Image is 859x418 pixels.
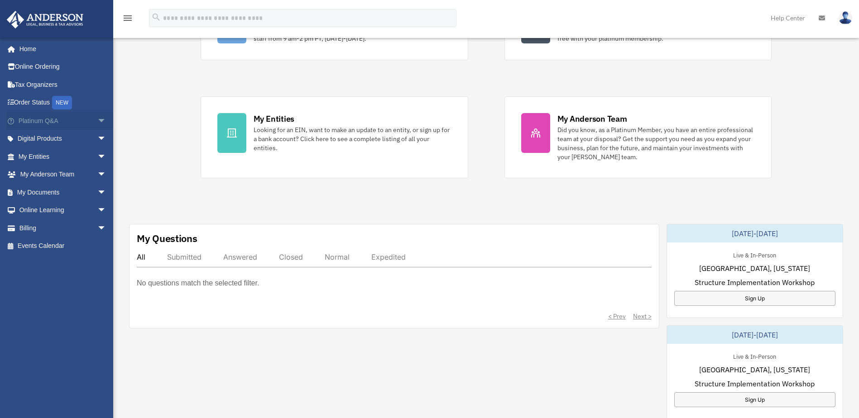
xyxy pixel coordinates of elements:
span: [GEOGRAPHIC_DATA], [US_STATE] [699,263,810,274]
div: My Anderson Team [557,113,627,124]
a: My Entitiesarrow_drop_down [6,147,120,166]
div: NEW [52,96,72,109]
a: My Anderson Team Did you know, as a Platinum Member, you have an entire professional team at your... [504,96,772,178]
a: My Anderson Teamarrow_drop_down [6,166,120,184]
div: Live & In-Person [726,250,783,259]
div: My Entities [254,113,294,124]
a: Sign Up [674,291,835,306]
span: arrow_drop_down [97,112,115,130]
img: Anderson Advisors Platinum Portal [4,11,86,28]
span: arrow_drop_down [97,147,115,166]
span: Structure Implementation Workshop [695,378,815,389]
a: Events Calendar [6,237,120,255]
div: My Questions [137,232,197,245]
a: menu [122,16,133,24]
i: menu [122,13,133,24]
span: Structure Implementation Workshop [695,277,815,288]
div: Submitted [167,252,202,261]
div: Did you know, as a Platinum Member, you have an entire professional team at your disposal? Get th... [557,125,755,161]
a: My Documentsarrow_drop_down [6,183,120,201]
div: [DATE]-[DATE] [667,224,843,242]
p: No questions match the selected filter. [137,277,259,290]
a: Home [6,40,115,58]
span: arrow_drop_down [97,130,115,148]
span: arrow_drop_down [97,166,115,184]
span: [GEOGRAPHIC_DATA], [US_STATE] [699,364,810,375]
div: [DATE]-[DATE] [667,326,843,344]
div: Normal [325,252,350,261]
a: Digital Productsarrow_drop_down [6,130,120,148]
div: Expedited [371,252,406,261]
div: Looking for an EIN, want to make an update to an entity, or sign up for a bank account? Click her... [254,125,451,152]
span: arrow_drop_down [97,183,115,202]
a: Billingarrow_drop_down [6,219,120,237]
span: arrow_drop_down [97,201,115,220]
div: Answered [223,252,257,261]
div: Closed [279,252,303,261]
a: Online Learningarrow_drop_down [6,201,120,219]
a: My Entities Looking for an EIN, want to make an update to an entity, or sign up for a bank accoun... [201,96,468,178]
div: All [137,252,145,261]
a: Platinum Q&Aarrow_drop_down [6,112,120,130]
a: Online Ordering [6,58,120,76]
a: Sign Up [674,392,835,407]
a: Tax Organizers [6,76,120,94]
div: Live & In-Person [726,351,783,361]
img: User Pic [839,11,852,24]
span: arrow_drop_down [97,219,115,237]
a: Order StatusNEW [6,94,120,112]
i: search [151,12,161,22]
